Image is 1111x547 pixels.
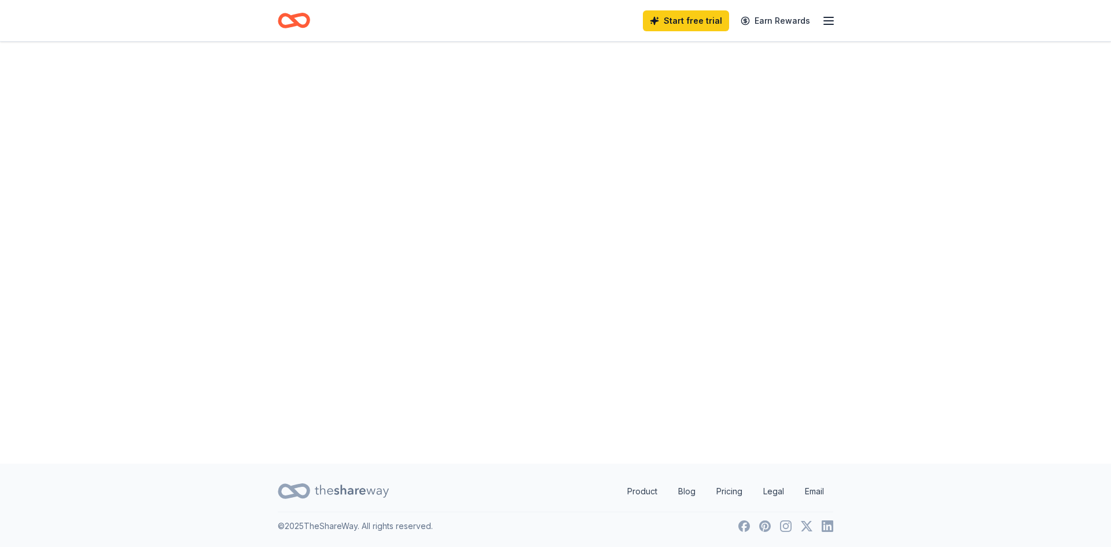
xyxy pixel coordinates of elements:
a: Legal [754,480,793,503]
a: Email [796,480,833,503]
nav: quick links [618,480,833,503]
a: Start free trial [643,10,729,31]
a: Pricing [707,480,752,503]
a: Product [618,480,667,503]
a: Blog [669,480,705,503]
p: © 2025 TheShareWay. All rights reserved. [278,519,433,533]
a: Earn Rewards [734,10,817,31]
a: Home [278,7,310,34]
